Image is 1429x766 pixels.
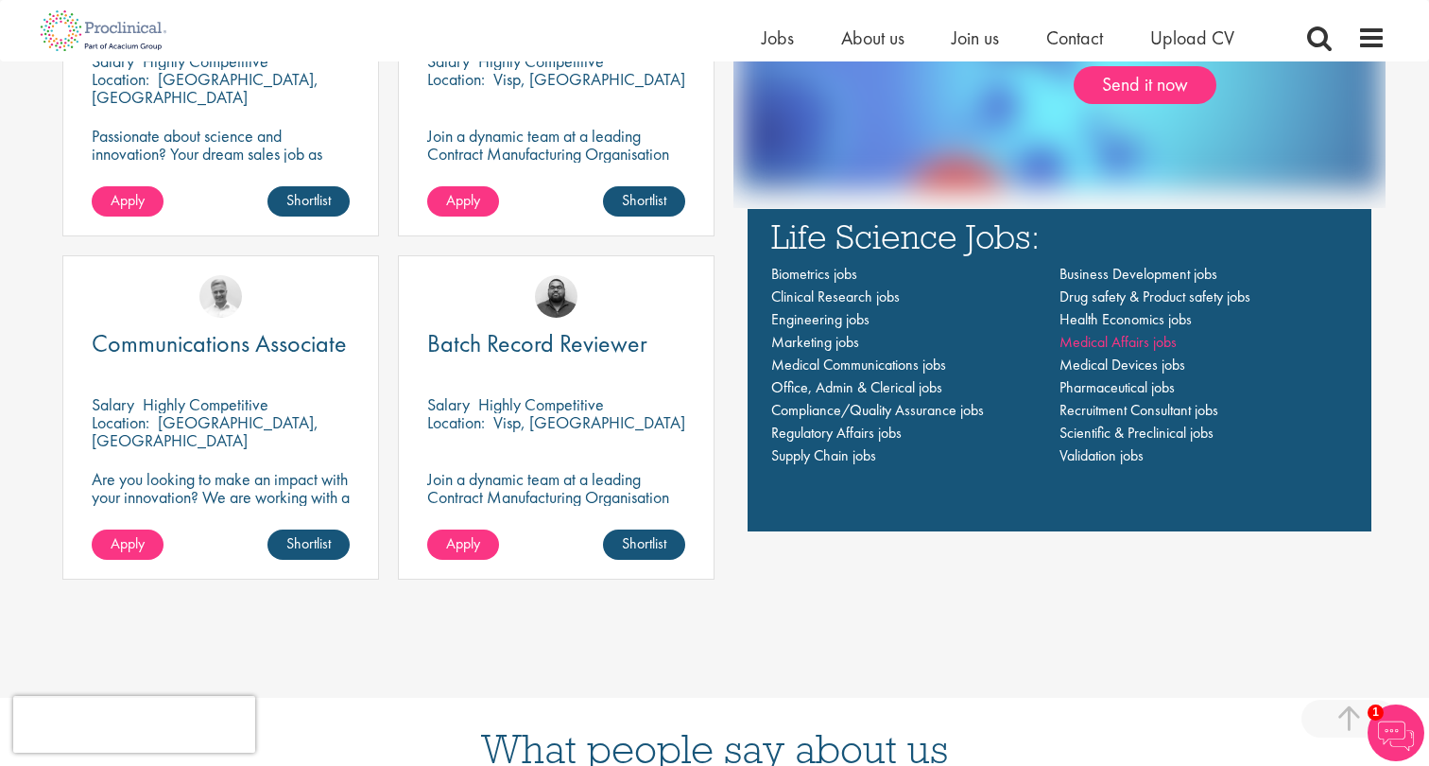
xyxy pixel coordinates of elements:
a: Clinical Research jobs [771,287,900,306]
span: 1 [1368,705,1384,721]
a: Biometrics jobs [771,264,857,284]
nav: Main navigation [771,263,1348,467]
a: Join us [952,26,999,50]
a: Medical Affairs jobs [1059,332,1177,352]
p: Highly Competitive [143,393,268,415]
a: Office, Admin & Clerical jobs [771,377,942,397]
span: Communications Associate [92,327,347,359]
span: Location: [92,68,149,90]
a: Compliance/Quality Assurance jobs [771,400,984,420]
p: Passionate about science and innovation? Your dream sales job as Territory Manager awaits! [92,127,350,181]
span: Batch Record Reviewer [427,327,647,359]
a: Recruitment Consultant jobs [1059,400,1218,420]
a: Contact [1046,26,1103,50]
img: Joshua Bye [199,275,242,318]
a: Jobs [762,26,794,50]
span: Salary [427,393,470,415]
a: About us [841,26,904,50]
a: Shortlist [267,530,350,560]
span: Location: [92,411,149,433]
p: Visp, [GEOGRAPHIC_DATA] [493,411,685,433]
a: Apply [92,530,164,560]
a: Apply [427,530,499,560]
span: Salary [92,393,134,415]
p: Visp, [GEOGRAPHIC_DATA] [493,68,685,90]
a: Pharmaceutical jobs [1059,377,1175,397]
a: Shortlist [603,530,685,560]
p: [GEOGRAPHIC_DATA], [GEOGRAPHIC_DATA] [92,411,319,451]
a: Validation jobs [1059,445,1144,465]
a: Marketing jobs [771,332,859,352]
a: Regulatory Affairs jobs [771,423,902,443]
a: Communications Associate [92,332,350,356]
a: Send it now [1074,66,1216,104]
p: Join a dynamic team at a leading Contract Manufacturing Organisation and contribute to groundbrea... [427,470,685,542]
span: Apply [111,190,145,210]
span: Apply [446,190,480,210]
a: Apply [427,186,499,217]
a: Shortlist [267,186,350,217]
img: Ashley Bennett [535,275,577,318]
a: Apply [92,186,164,217]
a: Business Development jobs [1059,264,1217,284]
a: Scientific & Preclinical jobs [1059,423,1214,443]
h3: Life Science Jobs: [771,218,1348,253]
iframe: reCAPTCHA [13,696,255,753]
a: Supply Chain jobs [771,445,876,465]
p: Join a dynamic team at a leading Contract Manufacturing Organisation (CMO) and contribute to grou... [427,127,685,217]
a: Drug safety & Product safety jobs [1059,287,1250,306]
span: Location: [427,411,485,433]
a: Medical Devices jobs [1059,355,1185,374]
a: Upload CV [1150,26,1234,50]
a: Shortlist [603,186,685,217]
p: Are you looking to make an impact with your innovation? We are working with a well-established ph... [92,470,350,578]
span: Apply [111,533,145,553]
img: Chatbot [1368,705,1424,761]
p: [GEOGRAPHIC_DATA], [GEOGRAPHIC_DATA] [92,68,319,108]
a: Batch Record Reviewer [427,332,685,356]
a: Health Economics jobs [1059,309,1192,329]
a: Medical Communications jobs [771,355,946,374]
span: Location: [427,68,485,90]
p: Highly Competitive [478,393,604,415]
span: Apply [446,533,480,553]
a: Engineering jobs [771,309,869,329]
